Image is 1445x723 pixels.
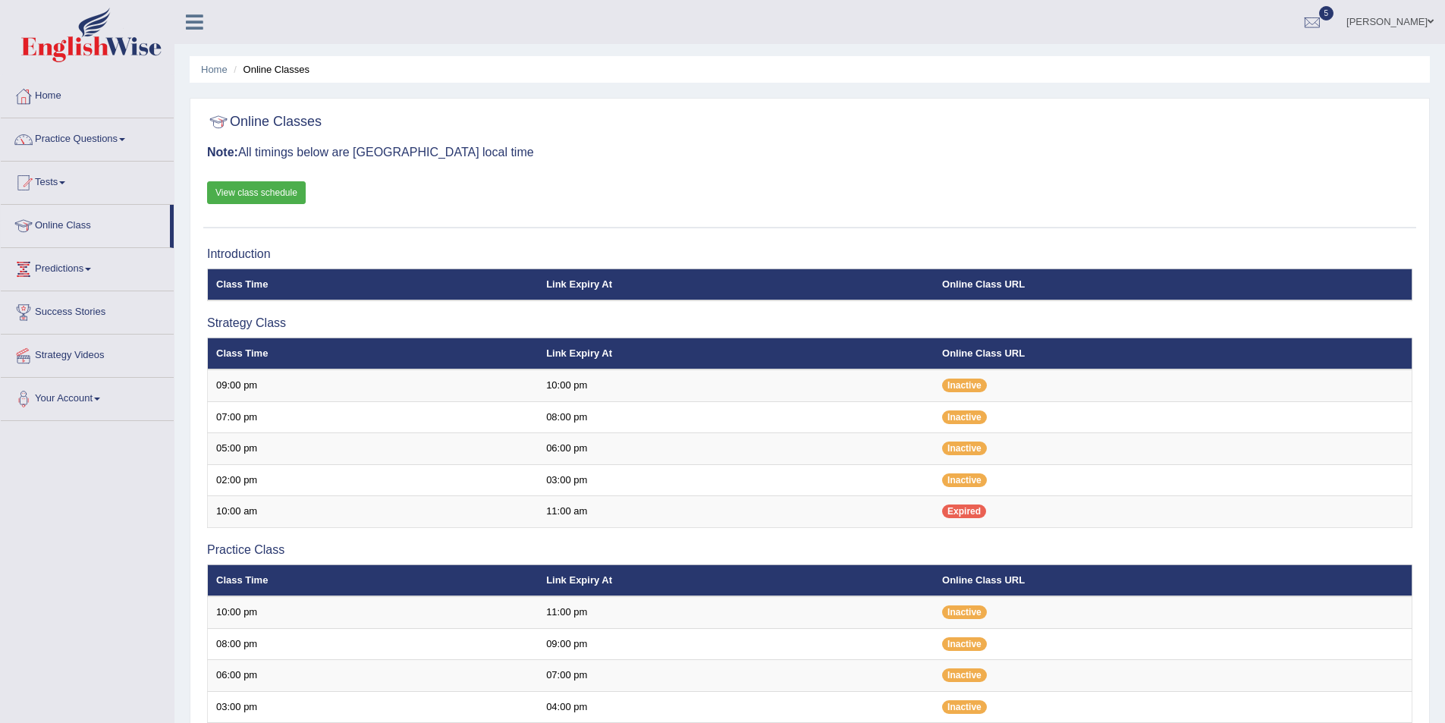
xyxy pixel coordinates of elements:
h3: All timings below are [GEOGRAPHIC_DATA] local time [207,146,1412,159]
h3: Introduction [207,247,1412,261]
td: 08:00 pm [208,628,539,660]
a: Your Account [1,378,174,416]
td: 11:00 pm [538,596,934,628]
td: 10:00 pm [538,369,934,401]
td: 02:00 pm [208,464,539,496]
a: View class schedule [207,181,306,204]
td: 09:00 pm [208,369,539,401]
a: Predictions [1,248,174,286]
td: 03:00 pm [208,691,539,723]
a: Tests [1,162,174,200]
span: 5 [1319,6,1334,20]
span: Inactive [942,442,987,455]
a: Practice Questions [1,118,174,156]
td: 06:00 pm [538,433,934,465]
td: 06:00 pm [208,660,539,692]
th: Class Time [208,564,539,596]
td: 07:00 pm [538,660,934,692]
span: Inactive [942,700,987,714]
span: Inactive [942,473,987,487]
a: Strategy Videos [1,335,174,373]
th: Link Expiry At [538,338,934,369]
a: Success Stories [1,291,174,329]
a: Home [201,64,228,75]
span: Expired [942,505,986,518]
span: Inactive [942,637,987,651]
th: Class Time [208,269,539,300]
td: 09:00 pm [538,628,934,660]
td: 07:00 pm [208,401,539,433]
h3: Practice Class [207,543,1412,557]
th: Link Expiry At [538,269,934,300]
span: Inactive [942,668,987,682]
h3: Strategy Class [207,316,1412,330]
td: 05:00 pm [208,433,539,465]
th: Online Class URL [934,269,1412,300]
td: 10:00 am [208,496,539,528]
span: Inactive [942,410,987,424]
td: 03:00 pm [538,464,934,496]
b: Note: [207,146,238,159]
th: Link Expiry At [538,564,934,596]
a: Home [1,75,174,113]
h2: Online Classes [207,111,322,134]
th: Online Class URL [934,564,1412,596]
td: 11:00 am [538,496,934,528]
th: Online Class URL [934,338,1412,369]
th: Class Time [208,338,539,369]
a: Online Class [1,205,170,243]
span: Inactive [942,379,987,392]
td: 08:00 pm [538,401,934,433]
li: Online Classes [230,62,309,77]
td: 04:00 pm [538,691,934,723]
td: 10:00 pm [208,596,539,628]
span: Inactive [942,605,987,619]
